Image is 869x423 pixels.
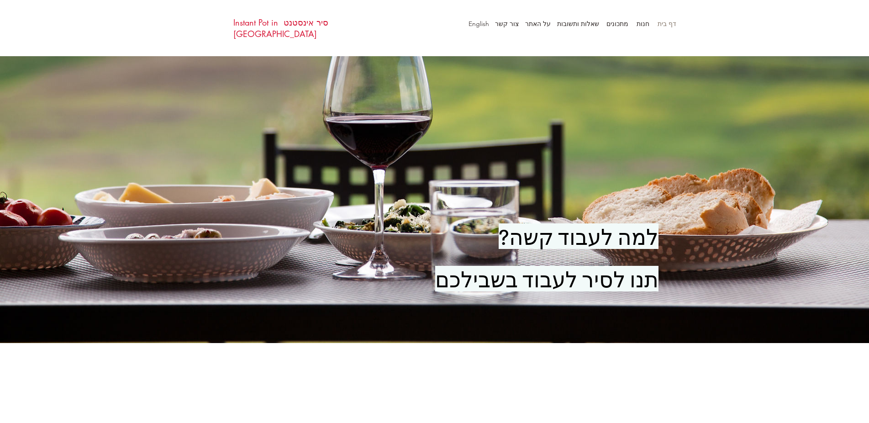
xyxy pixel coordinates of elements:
a: צור קשר [494,17,523,31]
a: דף בית [654,17,681,31]
nav: אתר [443,17,681,31]
a: שאלות ותשובות [555,17,604,31]
p: מתכונים [602,17,633,31]
span: למה לעבוד קשה? [499,223,658,249]
p: חנות [632,17,654,31]
a: English [464,17,494,31]
span: תנו לסיר לעבוד בשבילכם [435,266,658,291]
a: מתכונים [604,17,633,31]
a: חנות [633,17,654,31]
p: על האתר [521,17,555,31]
a: על האתר [523,17,555,31]
p: שאלות ותשובות [553,17,604,31]
p: צור קשר [490,17,523,31]
p: דף בית [653,17,681,31]
a: סיר אינסטנט Instant Pot in [GEOGRAPHIC_DATA] [233,17,328,39]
